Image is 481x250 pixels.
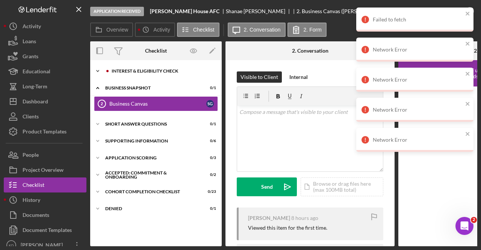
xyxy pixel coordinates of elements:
div: Visible to Client [240,71,278,83]
div: 0 / 3 [203,156,216,160]
div: Business Canvas [109,101,206,107]
div: 0 / 2 [203,173,216,177]
label: Checklist [193,27,215,33]
div: Network Error [373,47,463,53]
div: 0 / 1 [203,86,216,90]
div: Denied [105,206,197,211]
button: Educational [4,64,86,79]
button: History [4,192,86,208]
div: Business Snapshot [105,86,197,90]
div: 0 / 6 [203,139,216,143]
tspan: 2 [101,102,103,106]
button: Project Overview [4,162,86,177]
div: People [23,147,39,164]
button: Mark Complete [416,4,477,19]
div: Product Templates [23,124,67,141]
button: Internal [286,71,312,83]
div: Failed to fetch [373,17,463,23]
button: Activity [4,19,86,34]
button: Send [237,177,297,196]
div: Educational [23,64,50,81]
button: 2. Conversation [228,23,286,37]
text: KD [9,243,14,247]
button: Document Templates [4,223,86,238]
div: Document Templates [23,223,72,239]
div: 2. Conversation [292,48,328,54]
label: 2. Conversation [244,27,281,33]
button: Visible to Client [237,71,282,83]
div: Checklist [23,177,44,194]
button: close [465,11,470,18]
label: 2. Form [304,27,322,33]
b: [PERSON_NAME] House AFC [150,8,219,14]
div: Cohort Completion Checklist [105,189,197,194]
div: Internal [289,71,308,83]
div: Send [261,177,273,196]
div: Interest & Eligibility Check [112,69,212,73]
div: Application Received [90,7,144,16]
div: Short Answer Questions [105,122,197,126]
button: 2. Form [287,23,327,37]
div: Grants [23,49,38,66]
time: 2025-10-12 16:24 [291,215,318,221]
span: 2 [471,217,477,223]
button: Grants [4,49,86,64]
div: Network Error [373,107,463,113]
div: Clients [23,109,39,126]
button: Loans [4,34,86,49]
div: Checklist [145,48,167,54]
div: Loans [23,34,36,51]
div: History [23,192,40,209]
div: Long-Term [23,79,47,96]
button: Checklist [177,23,219,37]
button: People [4,147,86,162]
iframe: Intercom live chat [455,217,473,235]
button: close [465,71,470,78]
button: Activity [135,23,175,37]
button: Product Templates [4,124,86,139]
button: close [465,131,470,138]
button: Long-Term [4,79,86,94]
div: Activity [23,19,41,36]
button: close [465,101,470,108]
div: 0 / 1 [203,122,216,126]
div: Accepted: Commitment & Onboarding [105,171,197,179]
button: Overview [90,23,133,37]
button: close [465,41,470,48]
div: Viewed this item for the first time. [248,225,327,231]
div: Project Overview [23,162,64,179]
button: Documents [4,208,86,223]
div: Supporting Information [105,139,197,143]
div: Dashboard [23,94,48,111]
div: 0 / 23 [203,189,216,194]
div: Network Error [373,77,463,83]
button: Clients [4,109,86,124]
div: Application Scoring [105,156,197,160]
div: Network Error [373,137,463,143]
div: Mark Complete [424,4,460,19]
button: Checklist [4,177,86,192]
div: S G [206,100,214,108]
a: 2Business CanvasSG [94,96,218,111]
div: Shanae [PERSON_NAME] [226,8,292,14]
div: [PERSON_NAME] [248,215,290,221]
button: Dashboard [4,94,86,109]
div: 0 / 1 [203,206,216,211]
div: 2. Business Canvas ([PERSON_NAME]) [296,8,386,14]
div: Documents [23,208,49,224]
label: Activity [153,27,170,33]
